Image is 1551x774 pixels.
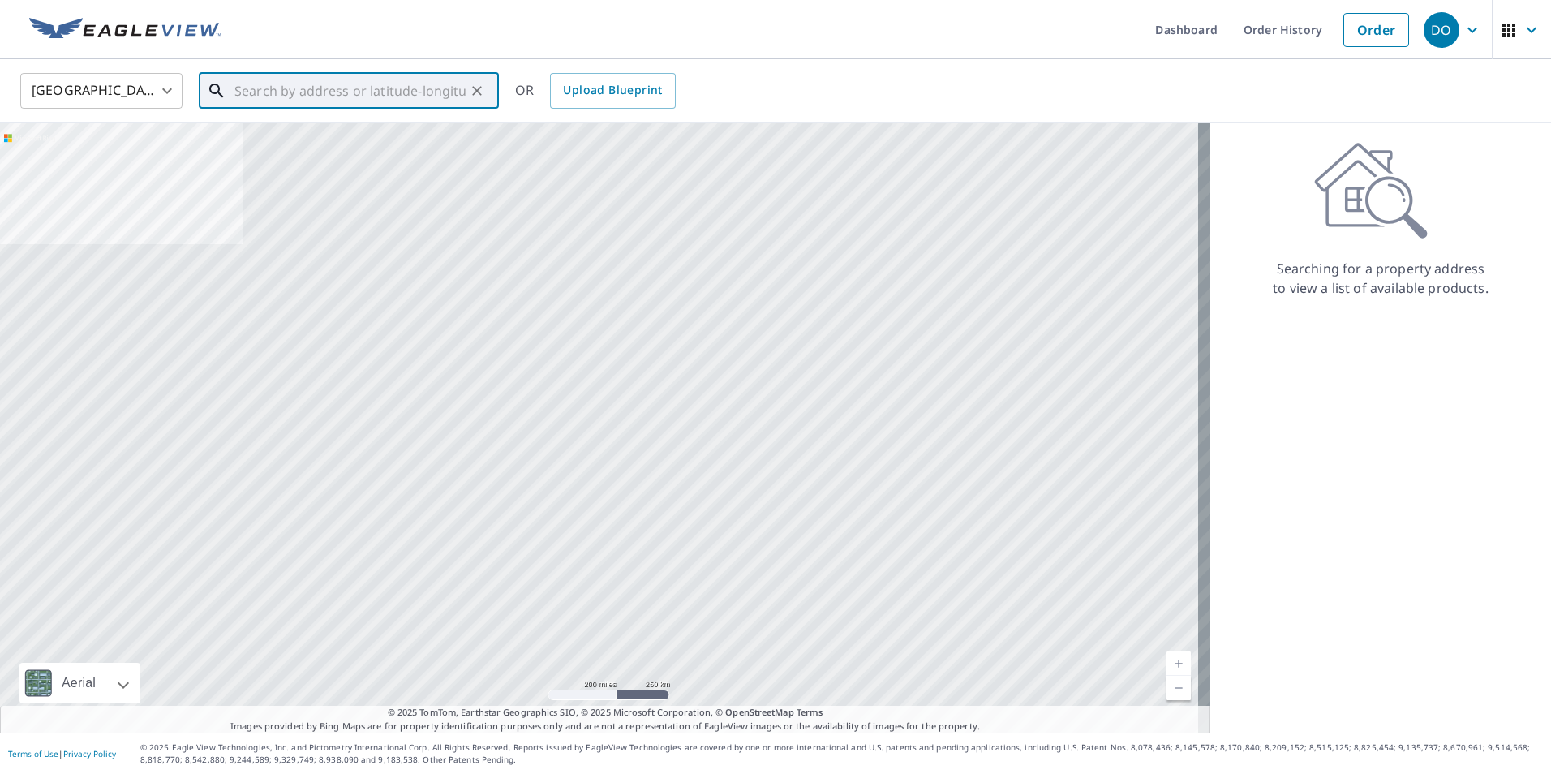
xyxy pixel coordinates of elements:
p: Searching for a property address to view a list of available products. [1272,259,1489,298]
a: Upload Blueprint [550,73,675,109]
div: Aerial [19,663,140,703]
a: Current Level 5, Zoom In [1166,651,1191,676]
a: OpenStreetMap [725,706,793,718]
div: Aerial [57,663,101,703]
span: Upload Blueprint [563,80,662,101]
a: Current Level 5, Zoom Out [1166,676,1191,700]
img: EV Logo [29,18,221,42]
div: DO [1424,12,1459,48]
a: Order [1343,13,1409,47]
span: © 2025 TomTom, Earthstar Geographics SIO, © 2025 Microsoft Corporation, © [388,706,823,720]
a: Terms of Use [8,748,58,759]
a: Privacy Policy [63,748,116,759]
button: Clear [466,80,488,102]
a: Terms [797,706,823,718]
div: OR [515,73,676,109]
input: Search by address or latitude-longitude [234,68,466,114]
p: | [8,749,116,759]
div: [GEOGRAPHIC_DATA] [20,68,183,114]
p: © 2025 Eagle View Technologies, Inc. and Pictometry International Corp. All Rights Reserved. Repo... [140,742,1543,766]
